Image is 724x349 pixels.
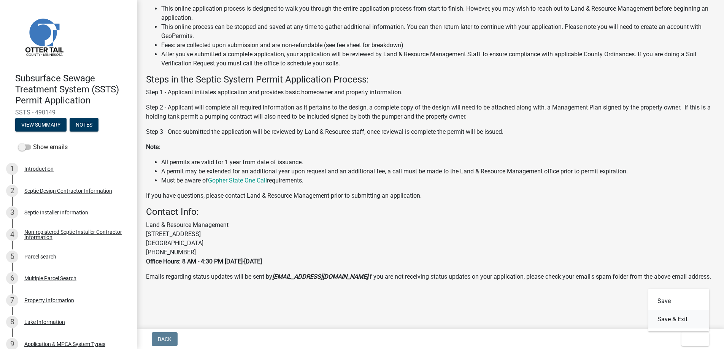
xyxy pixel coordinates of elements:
div: Parcel search [24,254,56,259]
div: 8 [6,316,18,328]
p: Step 3 - Once submitted the application will be reviewed by Land & Resource staff, once reviewal ... [146,127,715,136]
li: A permit may be extended for an additional year upon request and an additional fee, a call must b... [161,167,715,176]
h4: Subsurface Sewage Treatment System (SSTS) Permit Application [15,73,131,106]
div: 6 [6,272,18,284]
span: Back [158,336,171,342]
li: Must be aware of requirements. [161,176,715,185]
li: This online process can be stopped and saved at any time to gather additional information. You ca... [161,22,715,41]
div: Septic Installer Information [24,210,88,215]
div: 4 [6,228,18,241]
li: All permits are valid for 1 year from date of issuance. [161,158,715,167]
div: Multiple Parcel Search [24,276,76,281]
div: 7 [6,294,18,306]
div: Introduction [24,166,54,171]
wm-modal-confirm: Notes [70,122,98,128]
button: View Summary [15,118,67,132]
h4: Contact Info: [146,206,715,217]
span: SSTS - 490149 [15,109,122,116]
div: Septic Design Contractor Information [24,188,112,194]
li: Fees: are collected upon submission and are non-refundable (see fee sheet for breakdown) [161,41,715,50]
span: Exit [687,336,699,342]
li: After you've submitted a complete application, your application will be reviewed by Land & Resour... [161,50,715,68]
div: 5 [6,251,18,263]
button: Save & Exit [648,310,709,328]
p: Step 2 - Applicant will complete all required information as it pertains to the design, a complet... [146,103,715,121]
div: Application & MPCA System Types [24,341,105,347]
p: Step 1 - Applicant initiates application and provides basic homeowner and property information. [146,88,715,97]
li: This online application process is designed to walk you through the entire application process fr... [161,4,715,22]
button: Notes [70,118,98,132]
div: 1 [6,163,18,175]
div: 3 [6,206,18,219]
div: Non-registered Septic Installer Contractor Information [24,229,125,240]
div: Lake Information [24,319,65,325]
a: Gopher State One Call [208,177,267,184]
strong: Note: [146,143,160,151]
wm-modal-confirm: Summary [15,122,67,128]
p: Land & Resource Management [STREET_ADDRESS] [GEOGRAPHIC_DATA] [PHONE_NUMBER] [146,221,715,266]
button: Back [152,332,178,346]
label: Show emails [18,143,68,152]
p: Emails regarding status updates will be sent by If you are not receiving status updates on your a... [146,272,715,281]
h4: Steps in the Septic System Permit Application Process: [146,74,715,85]
strong: Office Hours: 8 AM - 4:30 PM [DATE]-[DATE] [146,258,262,265]
div: Property Information [24,298,74,303]
button: Exit [681,332,709,346]
div: 2 [6,185,18,197]
p: If you have questions, please contact Land & Resource Management prior to submitting an application. [146,191,715,200]
div: Exit [648,289,709,332]
img: Otter Tail County, Minnesota [15,8,72,65]
strong: [EMAIL_ADDRESS][DOMAIN_NAME] [272,273,368,280]
button: Save [648,292,709,310]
